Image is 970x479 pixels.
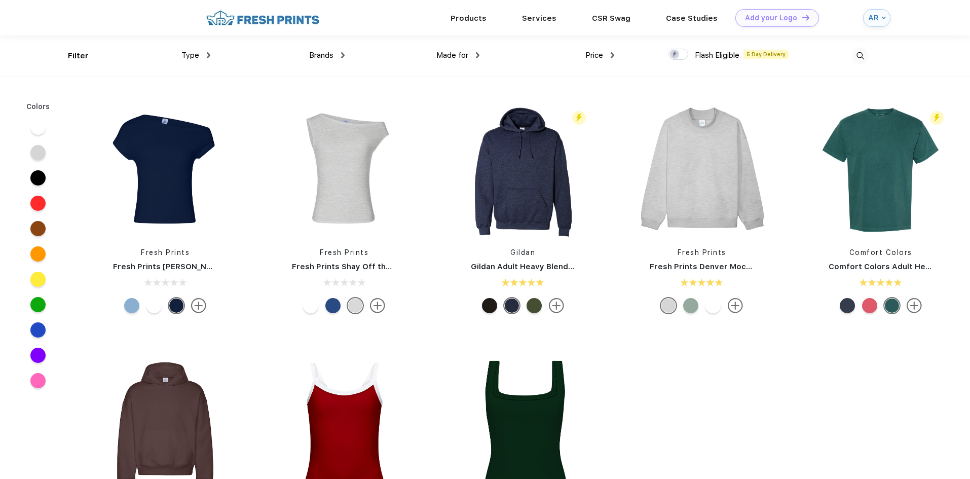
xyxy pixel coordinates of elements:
[728,298,743,313] img: more.svg
[181,51,199,60] span: Type
[277,102,412,237] img: func=resize&h=266
[635,102,769,237] img: func=resize&h=266
[191,298,206,313] img: more.svg
[309,51,333,60] span: Brands
[884,298,900,313] div: Emerald
[802,15,809,20] img: DT
[849,248,912,256] a: Comfort Colors
[745,14,797,22] div: Add your Logo
[203,9,322,27] img: fo%20logo%202.webp
[19,101,58,112] div: Colors
[471,262,692,271] a: Gildan Adult Heavy Blend 8 Oz. 50/50 Hooded Sweatshirt
[695,51,739,60] span: Flash Eligible
[522,14,556,23] a: Services
[930,111,944,125] img: flash_active_toggle.svg
[882,16,886,20] img: arrow_down_blue.svg
[852,48,869,64] img: desktop_search.svg
[98,102,233,237] img: func=resize&h=266
[124,298,139,313] div: Light Blue
[813,102,948,237] img: func=resize&h=266
[482,298,497,313] div: Dark Chocolate
[868,14,879,22] div: AR
[141,248,190,256] a: Fresh Prints
[303,298,318,313] div: White
[325,298,341,313] div: True Blue
[705,298,721,313] div: White
[113,262,310,271] a: Fresh Prints [PERSON_NAME] Off the Shoulder Top
[207,52,210,58] img: dropdown.png
[476,52,479,58] img: dropdown.png
[436,51,468,60] span: Made for
[348,298,363,313] div: Ash Grey
[683,298,698,313] div: Sage Green
[456,102,590,237] img: func=resize&h=266
[840,298,855,313] div: Denim
[510,248,535,256] a: Gildan
[661,298,676,313] div: Ash Grey
[169,298,184,313] div: Navy
[292,262,448,271] a: Fresh Prints Shay Off the Shoulder Tank
[341,52,345,58] img: dropdown.png
[650,262,870,271] a: Fresh Prints Denver Mock Neck Heavyweight Sweatshirt
[68,50,89,62] div: Filter
[504,298,519,313] div: Ht Sprt Drk Navy
[320,248,368,256] a: Fresh Prints
[549,298,564,313] img: more.svg
[585,51,603,60] span: Price
[907,298,922,313] img: more.svg
[527,298,542,313] div: Military Green
[862,298,877,313] div: Watermelon
[370,298,385,313] img: more.svg
[592,14,630,23] a: CSR Swag
[678,248,726,256] a: Fresh Prints
[611,52,614,58] img: dropdown.png
[451,14,487,23] a: Products
[146,298,162,313] div: White
[572,111,586,125] img: flash_active_toggle.svg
